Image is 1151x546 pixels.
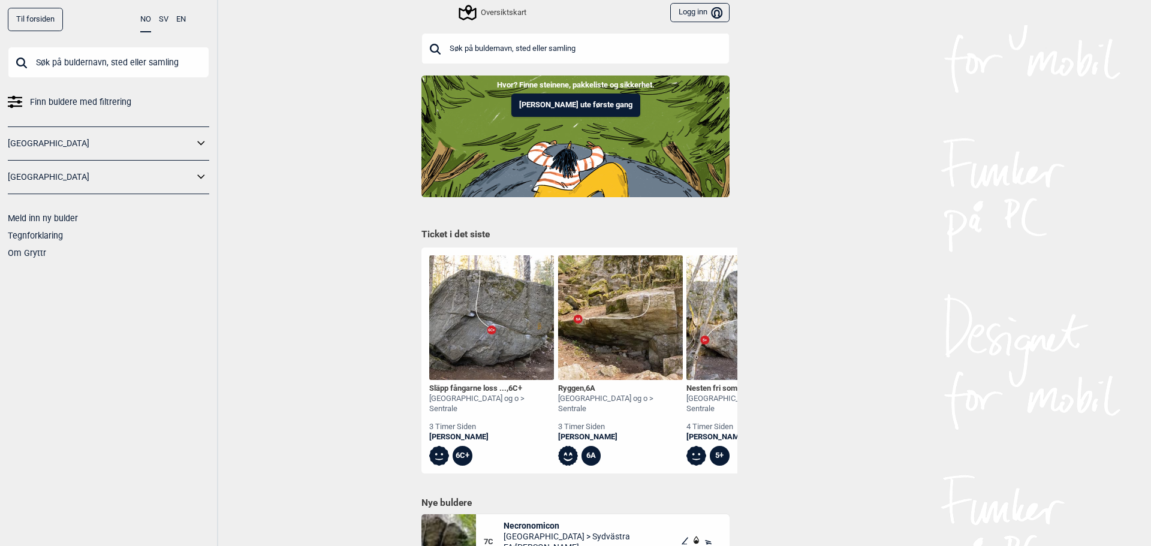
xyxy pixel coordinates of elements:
[421,76,730,197] img: Indoor to outdoor
[558,384,683,394] div: Ryggen ,
[581,446,601,466] div: 6A
[8,8,63,31] a: Til forsiden
[140,8,151,32] button: NO
[586,384,595,393] span: 6A
[421,228,730,242] h1: Ticket i det siste
[670,3,730,23] button: Logg inn
[176,8,186,31] button: EN
[8,248,46,258] a: Om Gryttr
[9,79,1142,91] p: Hvor? Finne steinene, pakkeliste og sikkerhet.
[558,422,683,432] div: 3 timer siden
[8,213,78,223] a: Meld inn ny bulder
[558,255,683,380] img: Ryggen 210531
[504,531,630,542] span: [GEOGRAPHIC_DATA] > Sydvästra
[453,446,472,466] div: 6C+
[429,255,554,380] img: Slapp fangarne loss det ar var 200416
[558,432,683,442] a: [PERSON_NAME]
[710,446,730,466] div: 5+
[686,432,811,442] a: [PERSON_NAME]
[8,135,194,152] a: [GEOGRAPHIC_DATA]
[8,93,209,111] a: Finn buldere med filtrering
[30,93,131,111] span: Finn buldere med filtrering
[429,432,554,442] a: [PERSON_NAME]
[8,168,194,186] a: [GEOGRAPHIC_DATA]
[8,231,63,240] a: Tegnforklaring
[159,8,168,31] button: SV
[686,422,811,432] div: 4 timer siden
[8,47,209,78] input: Søk på buldernavn, sted eller samling
[686,384,811,394] div: Nesten fri som fuglen ,
[429,422,554,432] div: 3 timer siden
[508,384,522,393] span: 6C+
[429,384,554,394] div: Släpp fångarne loss ... ,
[511,93,640,117] button: [PERSON_NAME] ute første gang
[504,520,630,531] span: Necronomicon
[686,394,811,414] div: [GEOGRAPHIC_DATA] og o > Sentrale
[558,394,683,414] div: [GEOGRAPHIC_DATA] og o > Sentrale
[421,497,730,509] h1: Nye buldere
[686,255,811,380] img: Nesten fri som fuglen 200416
[429,394,554,414] div: [GEOGRAPHIC_DATA] og o > Sentrale
[460,5,526,20] div: Oversiktskart
[421,33,730,64] input: Søk på buldernavn, sted eller samling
